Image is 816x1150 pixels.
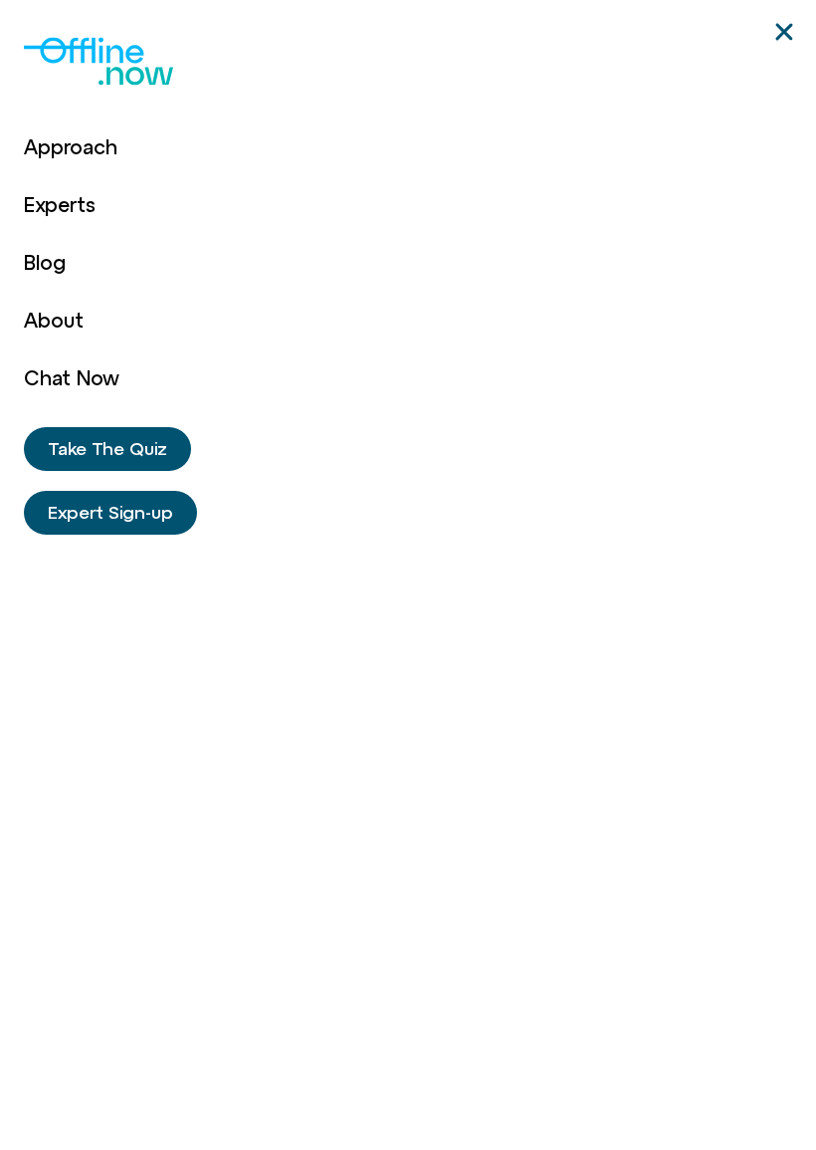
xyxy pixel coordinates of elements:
a: Take The Quiz [24,427,191,471]
nav: Menu [24,118,119,407]
a: Chat Now [24,349,119,407]
a: Close [772,20,796,44]
a: Approach [24,118,119,176]
span: Expert Sign-up [48,503,173,523]
a: Blog [24,234,119,292]
img: offline.now [24,24,173,99]
a: Experts [24,176,119,234]
a: Expert Sign-up [24,491,197,535]
span: Take The Quiz [48,439,167,459]
a: About [24,292,119,349]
